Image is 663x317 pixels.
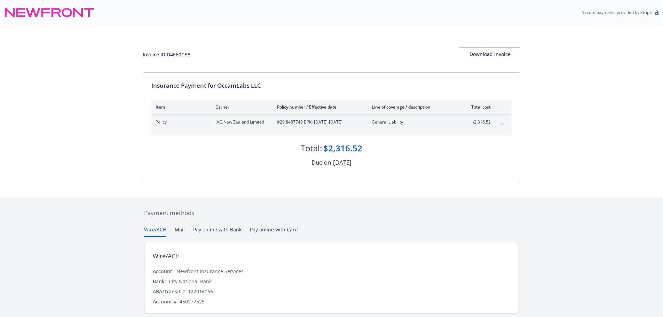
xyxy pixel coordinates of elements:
[372,119,453,125] span: General Liability
[215,104,266,110] div: Carrier
[311,158,331,167] div: Due on
[215,119,266,125] span: IAG New Zealand Limited
[153,278,166,285] div: Bank:
[143,51,190,58] div: Invoice ID: D4E60CA8
[193,226,242,237] button: Pay online with Bank
[277,104,361,110] div: Policy number / Effective date
[333,158,352,167] div: [DATE]
[156,119,204,125] span: Policy
[176,268,244,275] div: Newfront Insurance Services
[153,268,174,275] div: Account:
[180,298,205,305] div: 450277525
[459,48,520,61] div: Download Invoice
[156,104,204,110] div: Item
[465,119,491,125] span: $2,316.52
[188,288,213,295] div: 122016066
[153,288,185,295] div: ABA/Transit #
[582,9,652,15] p: Secure payments provided by Stripe
[323,142,362,154] div: $2,316.52
[151,81,512,90] div: Insurance Payment for OccamLabs LLC
[169,278,212,285] div: City National Bank
[372,104,453,110] div: Line of coverage / description
[277,119,361,125] span: #29 8487749 BPK - [DATE]-[DATE]
[153,252,180,261] div: Wire/ACH
[301,142,322,154] div: Total:
[151,115,512,135] div: PolicyIAG New Zealand Limited#29 8487749 BPK- [DATE]-[DATE]General Liability$2,316.52expand content
[144,226,166,237] button: Wire/ACH
[459,47,520,61] button: Download Invoice
[144,208,519,217] div: Payment methods
[496,119,507,130] button: expand content
[175,226,185,237] button: Mail
[153,298,177,305] div: Account #
[250,226,298,237] button: Pay online with Card
[465,104,491,110] div: Total cost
